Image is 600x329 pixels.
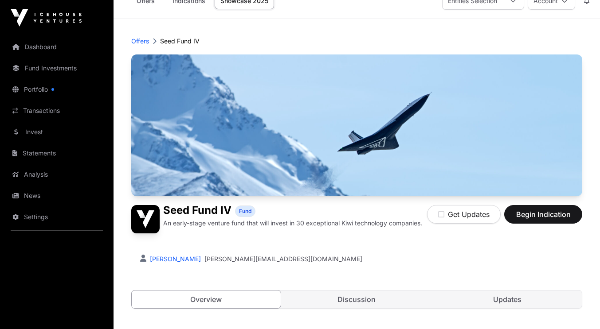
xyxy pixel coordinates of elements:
img: Seed Fund IV [131,54,582,196]
a: Fund Investments [7,58,106,78]
button: Begin Indication [504,205,582,224]
img: Seed Fund IV [131,205,160,233]
a: Invest [7,122,106,142]
a: Transactions [7,101,106,120]
a: Dashboard [7,37,106,57]
span: Begin Indication [515,209,571,220]
nav: Tabs [132,290,582,308]
a: Statements [7,143,106,163]
button: Get Updates [427,205,501,224]
a: Analysis [7,165,106,184]
a: Portfolio [7,80,106,99]
img: Icehouse Ventures Logo [11,9,82,27]
p: Seed Fund IV [160,37,200,46]
a: Updates [433,290,582,308]
a: [PERSON_NAME][EMAIL_ADDRESS][DOMAIN_NAME] [204,255,362,263]
a: [PERSON_NAME] [148,255,201,263]
a: Settings [7,207,106,227]
a: Discussion [282,290,431,308]
a: Begin Indication [504,214,582,223]
h1: Seed Fund IV [163,205,231,217]
p: An early-stage venture fund that will invest in 30 exceptional Kiwi technology companies. [163,219,422,228]
a: Overview [131,290,281,309]
a: Offers [131,37,149,46]
iframe: Chat Widget [556,286,600,329]
a: News [7,186,106,205]
span: Fund [239,208,251,215]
